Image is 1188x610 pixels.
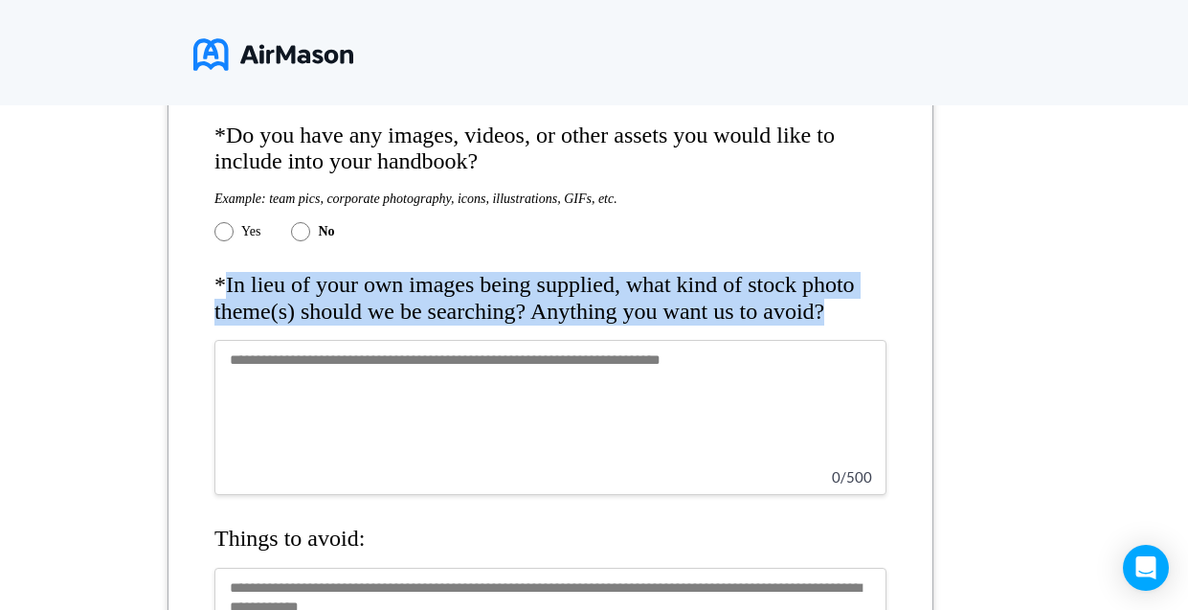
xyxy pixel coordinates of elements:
[318,224,334,239] label: No
[1123,545,1169,591] div: Open Intercom Messenger
[832,468,872,486] span: 0 / 500
[214,191,886,207] h5: Example: team pics, corporate photography, icons, illustrations, GIFs, etc.
[241,224,260,239] label: Yes
[214,526,886,553] h4: Things to avoid:
[214,272,886,325] h4: *In lieu of your own images being supplied, what kind of stock photo theme(s) should we be search...
[214,123,886,175] h4: *Do you have any images, videos, or other assets you would like to include into your handbook?
[193,31,353,79] img: logo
